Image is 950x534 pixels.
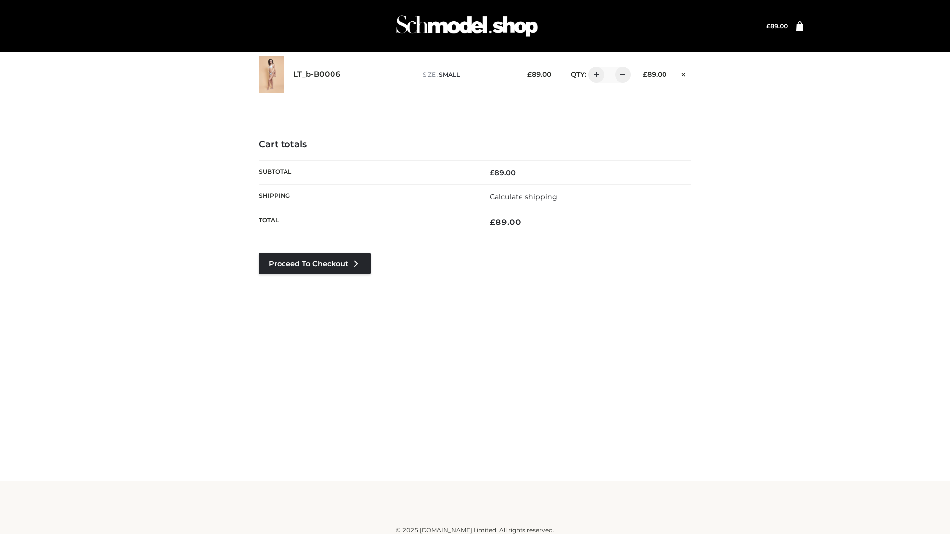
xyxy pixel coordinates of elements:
span: £ [490,217,495,227]
span: £ [527,70,532,78]
span: £ [643,70,647,78]
bdi: 89.00 [527,70,551,78]
p: size : [423,70,512,79]
bdi: 89.00 [490,168,516,177]
th: Shipping [259,184,475,209]
a: Proceed to Checkout [259,253,371,274]
span: £ [766,22,770,30]
div: QTY: [561,67,627,83]
a: LT_b-B0006 [293,70,341,79]
bdi: 89.00 [643,70,666,78]
span: SMALL [439,71,460,78]
span: £ [490,168,494,177]
th: Subtotal [259,160,475,184]
h4: Cart totals [259,139,691,150]
bdi: 89.00 [490,217,521,227]
img: Schmodel Admin 964 [393,6,541,45]
a: Remove this item [676,67,691,80]
bdi: 89.00 [766,22,788,30]
th: Total [259,209,475,235]
a: Calculate shipping [490,192,557,201]
a: £89.00 [766,22,788,30]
